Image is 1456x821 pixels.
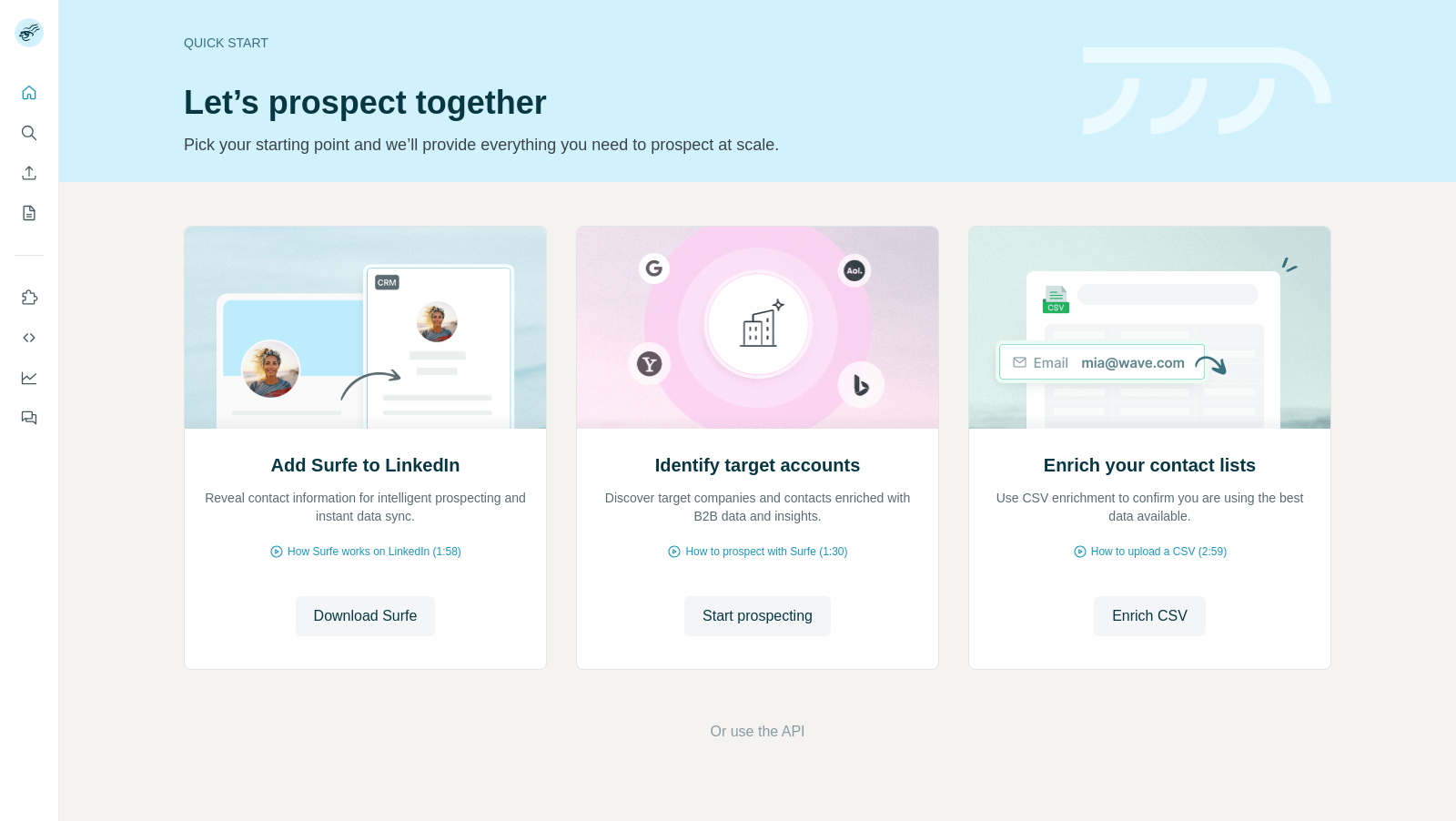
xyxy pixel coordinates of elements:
[184,132,1061,157] p: Pick your starting point and we’ll provide everything you need to prospect at scale.
[684,596,831,636] button: Start prospecting
[271,452,460,478] h2: Add Surfe to LinkedIn
[710,721,804,743] button: Or use the API
[1094,596,1206,636] button: Enrich CSV
[576,227,939,429] img: Identify target accounts
[1112,605,1188,627] span: Enrich CSV
[1083,47,1331,136] img: banner
[1091,543,1227,560] span: How to upload a CSV (2:59)
[595,489,920,525] p: Discover target companies and contacts enriched with B2B data and insights.
[184,227,547,429] img: Add Surfe to LinkedIn
[655,452,861,478] h2: Identify target accounts
[703,605,813,627] span: Start prospecting
[288,543,461,560] span: How Surfe works on LinkedIn (1:58)
[15,361,44,394] button: Dashboard
[296,596,436,636] button: Download Surfe
[1044,452,1256,478] h2: Enrich your contact lists
[685,543,847,560] span: How to prospect with Surfe (1:30)
[968,227,1331,429] img: Enrich your contact lists
[987,489,1312,525] p: Use CSV enrichment to confirm you are using the best data available.
[15,157,44,189] button: Enrich CSV
[314,605,418,627] span: Download Surfe
[15,197,44,229] button: My lists
[15,281,44,314] button: Use Surfe on LinkedIn
[15,76,44,109] button: Quick start
[203,489,528,525] p: Reveal contact information for intelligent prospecting and instant data sync.
[15,401,44,434] button: Feedback
[15,117,44,149] button: Search
[184,85,1061,121] h1: Let’s prospect together
[15,321,44,354] button: Use Surfe API
[184,34,1061,52] div: Quick start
